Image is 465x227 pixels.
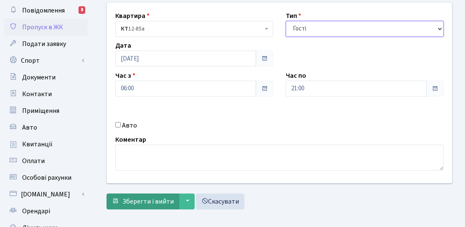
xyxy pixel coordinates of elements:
span: Контакти [22,89,52,99]
a: Скасувати [196,194,244,209]
a: Квитанції [4,136,88,153]
a: Документи [4,69,88,86]
a: [DOMAIN_NAME] [4,186,88,203]
span: Оплати [22,156,45,166]
a: Спорт [4,52,88,69]
a: Авто [4,119,88,136]
span: Зберегти і вийти [122,197,174,206]
b: КТ [121,25,128,33]
span: Авто [22,123,37,132]
label: Час з [115,71,135,81]
span: <b>КТ</b>&nbsp;&nbsp;&nbsp;&nbsp;12-85а [121,25,263,33]
span: Квитанції [22,140,53,149]
span: Документи [22,73,56,82]
label: Авто [122,120,137,130]
span: Подати заявку [22,39,66,48]
a: Контакти [4,86,88,102]
label: Тип [286,11,301,21]
a: Орендарі [4,203,88,219]
a: Пропуск в ЖК [4,19,88,36]
a: Повідомлення8 [4,2,88,19]
span: Повідомлення [22,6,65,15]
label: Дата [115,41,131,51]
a: Подати заявку [4,36,88,52]
span: Орендарі [22,207,50,216]
label: Квартира [115,11,150,21]
span: Особові рахунки [22,173,71,182]
a: Особові рахунки [4,169,88,186]
div: 8 [79,6,85,14]
a: Приміщення [4,102,88,119]
a: Оплати [4,153,88,169]
button: Зберегти і вийти [107,194,179,209]
label: Коментар [115,135,146,145]
span: Пропуск в ЖК [22,23,63,32]
span: Приміщення [22,106,59,115]
label: Час по [286,71,306,81]
span: <b>КТ</b>&nbsp;&nbsp;&nbsp;&nbsp;12-85а [115,21,273,37]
